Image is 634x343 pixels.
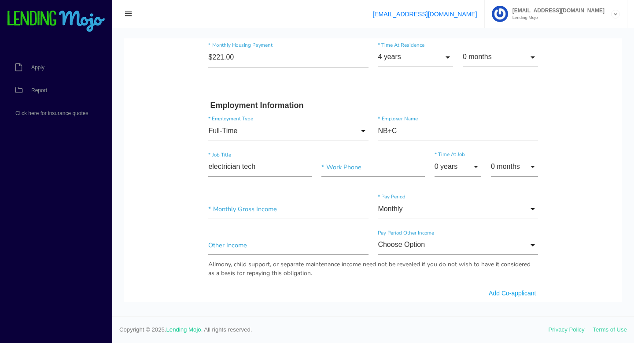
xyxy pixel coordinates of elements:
[365,250,412,259] a: Add Co-applicant
[593,326,627,333] a: Terms of Use
[31,65,44,70] span: Apply
[166,326,201,333] a: Lending Mojo
[119,325,549,334] span: Copyright © 2025. . All rights reserved.
[31,88,47,93] span: Report
[7,11,106,33] img: logo-small.png
[508,15,605,20] small: Lending Mojo
[15,111,88,116] span: Click here for insurance quotes
[508,8,605,13] span: [EMAIL_ADDRESS][DOMAIN_NAME]
[84,222,413,239] div: Alimony, child support, or separate maintenance income need not be revealed if you do not wish to...
[372,11,477,18] a: [EMAIL_ADDRESS][DOMAIN_NAME]
[492,6,508,22] img: Profile image
[549,326,585,333] a: Privacy Policy
[86,63,412,72] h3: Employment Information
